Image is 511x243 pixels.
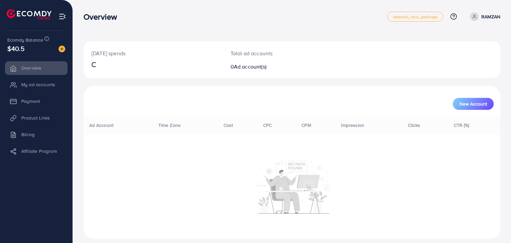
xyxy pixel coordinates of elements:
[91,49,215,57] p: [DATE] spends
[387,12,443,22] a: adreach_new_package
[459,102,487,106] span: New Account
[59,46,65,52] img: image
[231,49,319,57] p: Total ad accounts
[59,13,66,20] img: menu
[84,12,122,22] h3: Overview
[453,98,494,110] button: New Account
[393,15,437,19] span: adreach_new_package
[7,44,25,53] span: $40.5
[481,13,500,21] p: RAMZAN
[231,64,319,70] h2: 0
[7,37,43,43] span: Ecomdy Balance
[467,12,500,21] a: RAMZAN
[7,9,52,20] img: logo
[234,63,266,70] span: Ad account(s)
